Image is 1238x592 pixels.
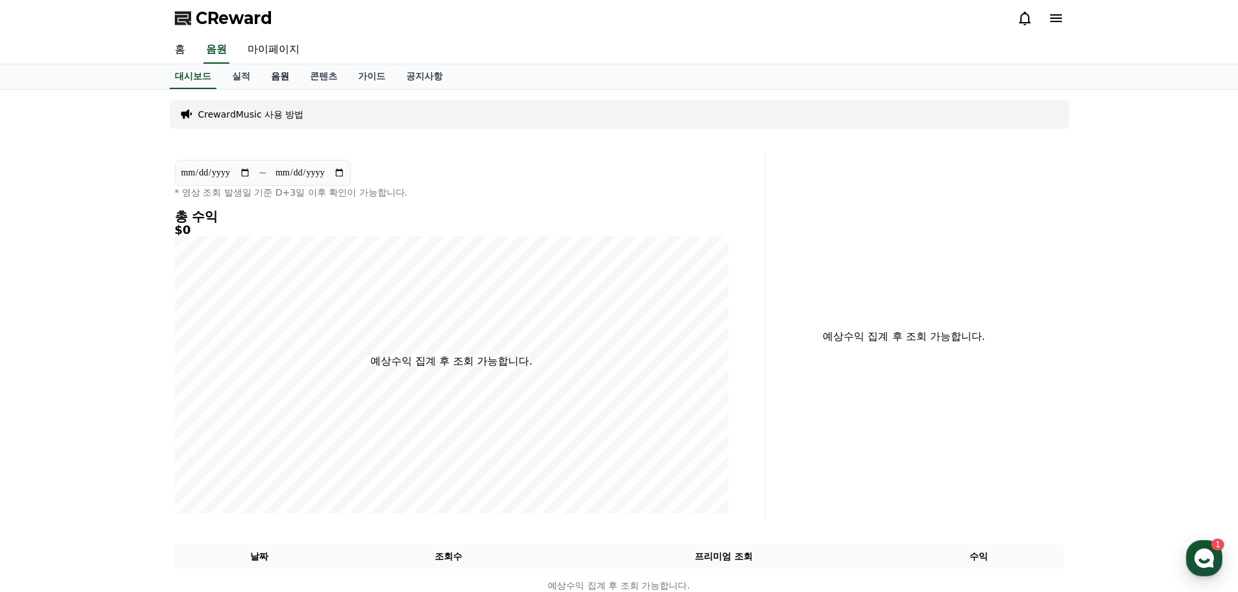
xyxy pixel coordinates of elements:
h5: $0 [175,224,729,237]
span: CReward [196,8,272,29]
a: 콘텐츠 [300,64,348,89]
a: CrewardMusic 사용 방법 [198,108,304,121]
a: 1대화 [86,412,168,444]
a: 음원 [203,36,229,64]
a: CReward [175,8,272,29]
a: 홈 [4,412,86,444]
span: 대화 [119,432,135,443]
p: 예상수익 집계 후 조회 가능합니다. [776,329,1033,344]
a: 대시보드 [170,64,216,89]
span: 1 [132,411,136,422]
th: 날짜 [175,545,344,569]
a: 실적 [222,64,261,89]
th: 조회수 [344,545,552,569]
a: 홈 [164,36,196,64]
a: 음원 [261,64,300,89]
p: 예상수익 집계 후 조회 가능합니다. [370,354,532,369]
p: ~ [259,165,267,181]
a: 마이페이지 [237,36,310,64]
th: 수익 [894,545,1064,569]
th: 프리미엄 조회 [553,545,894,569]
a: 공지사항 [396,64,453,89]
a: 가이드 [348,64,396,89]
a: 설정 [168,412,250,444]
p: * 영상 조회 발생일 기준 D+3일 이후 확인이 가능합니다. [175,186,729,199]
span: 홈 [41,431,49,442]
h4: 총 수익 [175,209,729,224]
span: 설정 [201,431,216,442]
